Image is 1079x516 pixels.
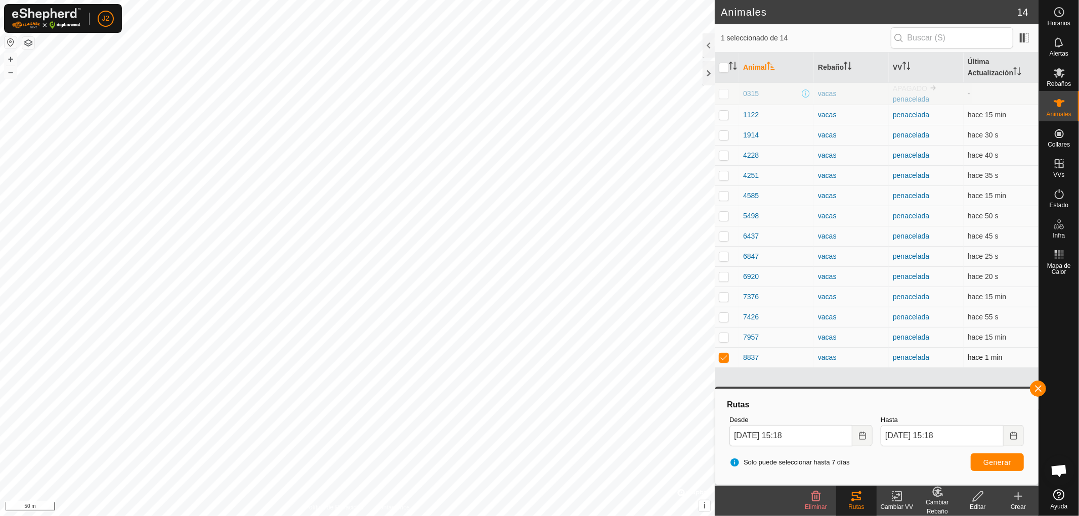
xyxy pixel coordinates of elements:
span: 13 oct 2025, 15:03 [968,111,1006,119]
span: 6847 [743,251,759,262]
span: 6920 [743,271,759,282]
button: Choose Date [1004,425,1024,446]
span: 8837 [743,352,759,363]
span: Eliminar [805,503,827,510]
th: Animal [739,53,814,83]
span: 13 oct 2025, 15:17 [968,151,999,159]
span: 13 oct 2025, 15:17 [968,252,999,260]
span: Estado [1050,202,1068,208]
div: vacas [818,110,885,120]
div: Cambiar Rebaño [917,498,958,516]
button: i [699,500,710,511]
span: 7957 [743,332,759,343]
button: + [5,53,17,65]
th: Rebaño [814,53,889,83]
span: Ayuda [1051,503,1068,509]
span: 13 oct 2025, 15:17 [968,131,999,139]
a: penacelada [893,111,929,119]
div: Chat abierto [1044,455,1074,486]
span: - [968,89,970,98]
div: Rutas [725,399,1028,411]
span: Infra [1053,232,1065,239]
span: 4251 [743,170,759,181]
a: penacelada [893,95,929,103]
div: Editar [958,502,998,511]
input: Buscar (S) [891,27,1013,49]
a: penacelada [893,293,929,301]
span: Generar [983,458,1011,466]
span: 5498 [743,211,759,221]
span: 1122 [743,110,759,120]
span: 13 oct 2025, 15:17 [968,232,999,240]
a: penacelada [893,131,929,139]
span: 7426 [743,312,759,322]
div: vacas [818,88,885,99]
div: vacas [818,191,885,201]
span: 4585 [743,191,759,201]
p-sorticon: Activar para ordenar [1013,69,1021,77]
h2: Animales [721,6,1017,18]
span: Collares [1048,142,1070,148]
span: 13 oct 2025, 15:17 [968,212,999,220]
span: 13 oct 2025, 15:17 [968,272,999,280]
button: Capas del Mapa [22,37,34,49]
div: vacas [818,292,885,302]
span: Mapa de Calor [1042,263,1076,275]
th: VV [889,53,964,83]
span: APAGADO [893,84,927,92]
a: penacelada [893,272,929,280]
span: Animales [1047,111,1071,117]
a: penacelada [893,171,929,179]
span: 13 oct 2025, 15:03 [968,333,1006,341]
p-sorticon: Activar para ordenar [844,63,852,71]
span: Solo puede seleccionar hasta 7 días [729,457,850,467]
span: 0315 [743,88,759,99]
div: vacas [818,130,885,140]
span: 7376 [743,292,759,302]
div: Crear [998,502,1039,511]
p-sorticon: Activar para ordenar [902,63,911,71]
a: penacelada [893,232,929,240]
label: Desde [729,415,873,425]
div: vacas [818,251,885,262]
div: vacas [818,231,885,242]
a: penacelada [893,212,929,220]
div: vacas [818,332,885,343]
span: 13 oct 2025, 15:17 [968,313,999,321]
a: Ayuda [1039,485,1079,513]
button: Generar [971,453,1024,471]
span: 1914 [743,130,759,140]
span: 13 oct 2025, 15:17 [968,353,1002,361]
label: Hasta [881,415,1024,425]
div: vacas [818,271,885,282]
div: vacas [818,312,885,322]
button: Restablecer Mapa [5,36,17,49]
button: Choose Date [852,425,873,446]
a: penacelada [893,353,929,361]
span: Alertas [1050,51,1068,57]
span: 4228 [743,150,759,161]
a: penacelada [893,192,929,200]
a: Política de Privacidad [305,503,363,512]
p-sorticon: Activar para ordenar [767,63,775,71]
a: Contáctenos [376,503,410,512]
span: 13 oct 2025, 15:03 [968,293,1006,301]
div: vacas [818,170,885,181]
span: 6437 [743,231,759,242]
img: Logo Gallagher [12,8,81,29]
div: vacas [818,352,885,363]
a: penacelada [893,313,929,321]
div: vacas [818,150,885,161]
span: 1 seleccionado de 14 [721,33,891,43]
th: Última Actualización [964,53,1039,83]
span: J2 [102,13,110,24]
a: penacelada [893,151,929,159]
span: Horarios [1048,20,1070,26]
a: penacelada [893,252,929,260]
span: 13 oct 2025, 15:03 [968,192,1006,200]
a: penacelada [893,333,929,341]
span: VVs [1053,172,1064,178]
span: i [704,501,706,510]
span: 14 [1017,5,1028,20]
div: Cambiar VV [877,502,917,511]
